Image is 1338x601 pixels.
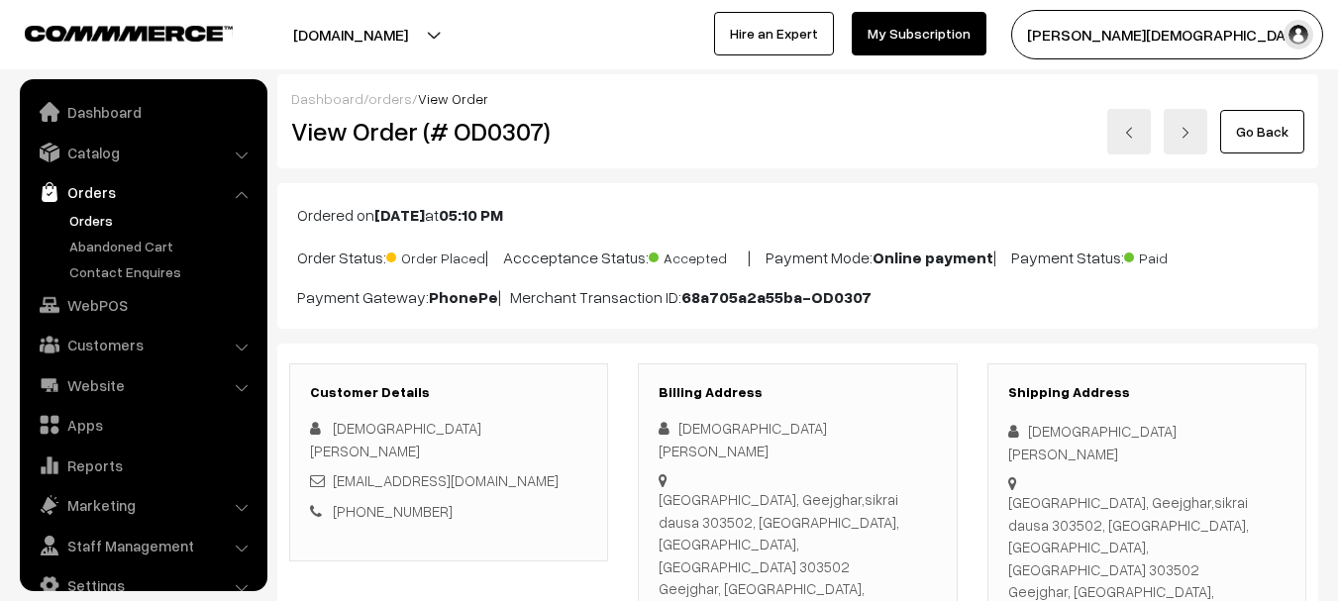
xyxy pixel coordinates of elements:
[1284,20,1313,50] img: user
[310,384,587,401] h3: Customer Details
[1008,384,1286,401] h3: Shipping Address
[224,10,477,59] button: [DOMAIN_NAME]
[64,261,260,282] a: Contact Enquires
[649,243,748,268] span: Accepted
[1124,243,1223,268] span: Paid
[25,487,260,523] a: Marketing
[25,174,260,210] a: Orders
[297,243,1298,269] p: Order Status: | Accceptance Status: | Payment Mode: | Payment Status:
[1008,420,1286,464] div: [DEMOGRAPHIC_DATA][PERSON_NAME]
[852,12,986,55] a: My Subscription
[418,90,488,107] span: View Order
[25,528,260,563] a: Staff Management
[873,248,993,267] b: Online payment
[25,26,233,41] img: COMMMERCE
[291,90,363,107] a: Dashboard
[386,243,485,268] span: Order Placed
[25,287,260,323] a: WebPOS
[333,502,453,520] a: [PHONE_NUMBER]
[429,287,498,307] b: PhonePe
[64,236,260,256] a: Abandoned Cart
[297,285,1298,309] p: Payment Gateway: | Merchant Transaction ID:
[439,205,503,225] b: 05:10 PM
[291,88,1304,109] div: / /
[25,407,260,443] a: Apps
[25,367,260,403] a: Website
[659,417,936,461] div: [DEMOGRAPHIC_DATA][PERSON_NAME]
[1011,10,1323,59] button: [PERSON_NAME][DEMOGRAPHIC_DATA]
[25,327,260,362] a: Customers
[64,210,260,231] a: Orders
[659,384,936,401] h3: Billing Address
[291,116,609,147] h2: View Order (# OD0307)
[25,135,260,170] a: Catalog
[374,205,425,225] b: [DATE]
[25,94,260,130] a: Dashboard
[714,12,834,55] a: Hire an Expert
[25,20,198,44] a: COMMMERCE
[681,287,872,307] b: 68a705a2a55ba-OD0307
[1180,127,1191,139] img: right-arrow.png
[25,448,260,483] a: Reports
[297,203,1298,227] p: Ordered on at
[1123,127,1135,139] img: left-arrow.png
[333,471,559,489] a: [EMAIL_ADDRESS][DOMAIN_NAME]
[310,419,481,459] span: [DEMOGRAPHIC_DATA][PERSON_NAME]
[1220,110,1304,153] a: Go Back
[368,90,412,107] a: orders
